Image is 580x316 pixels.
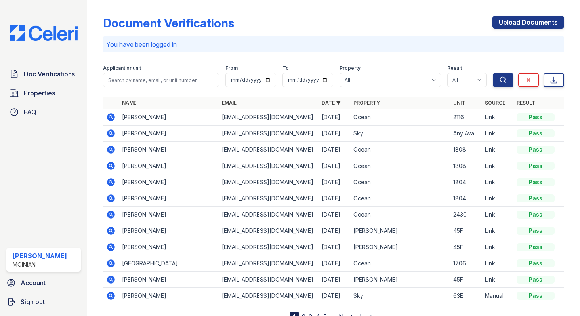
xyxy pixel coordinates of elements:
div: [PERSON_NAME] [13,251,67,261]
a: Source [485,100,505,106]
td: [PERSON_NAME] [119,239,219,255]
td: [PERSON_NAME] [119,174,219,190]
div: Document Verifications [103,16,234,30]
div: Pass [517,194,555,202]
td: [EMAIL_ADDRESS][DOMAIN_NAME] [219,109,319,126]
td: Ocean [350,109,450,126]
span: Doc Verifications [24,69,75,79]
div: Pass [517,259,555,267]
td: Link [482,109,513,126]
a: Account [3,275,84,291]
td: [PERSON_NAME] [119,109,219,126]
td: Link [482,142,513,158]
td: [EMAIL_ADDRESS][DOMAIN_NAME] [219,190,319,207]
td: [GEOGRAPHIC_DATA] [119,255,219,272]
td: [EMAIL_ADDRESS][DOMAIN_NAME] [219,223,319,239]
div: Pass [517,227,555,235]
td: [EMAIL_ADDRESS][DOMAIN_NAME] [219,126,319,142]
td: [EMAIL_ADDRESS][DOMAIN_NAME] [219,255,319,272]
div: Pass [517,146,555,154]
td: 1808 [450,142,482,158]
td: 2430 [450,207,482,223]
td: Link [482,174,513,190]
td: [PERSON_NAME] [119,288,219,304]
input: Search by name, email, or unit number [103,73,219,87]
td: [EMAIL_ADDRESS][DOMAIN_NAME] [219,158,319,174]
td: [PERSON_NAME] [350,272,450,288]
td: Ocean [350,207,450,223]
a: Name [122,100,136,106]
label: From [225,65,238,71]
span: Sign out [21,297,45,306]
td: 63E [450,288,482,304]
td: [PERSON_NAME] [119,126,219,142]
a: FAQ [6,104,81,120]
a: Properties [6,85,81,101]
div: Pass [517,178,555,186]
div: Pass [517,243,555,251]
td: Link [482,223,513,239]
td: Link [482,272,513,288]
td: [PERSON_NAME] [350,223,450,239]
td: Link [482,255,513,272]
td: [DATE] [319,255,350,272]
td: [DATE] [319,190,350,207]
td: Link [482,158,513,174]
a: Result [517,100,535,106]
div: Moinian [13,261,67,268]
div: Pass [517,129,555,137]
td: Manual [482,288,513,304]
label: Applicant or unit [103,65,141,71]
td: [DATE] [319,126,350,142]
td: Link [482,126,513,142]
span: Properties [24,88,55,98]
td: [EMAIL_ADDRESS][DOMAIN_NAME] [219,288,319,304]
td: [DATE] [319,223,350,239]
div: Pass [517,113,555,121]
a: Date ▼ [322,100,341,106]
td: [DATE] [319,288,350,304]
td: [DATE] [319,109,350,126]
label: Property [340,65,361,71]
td: [PERSON_NAME] [119,207,219,223]
td: [DATE] [319,239,350,255]
td: 45F [450,223,482,239]
td: [EMAIL_ADDRESS][DOMAIN_NAME] [219,207,319,223]
td: [PERSON_NAME] [350,239,450,255]
label: Result [447,65,462,71]
td: [DATE] [319,207,350,223]
td: [DATE] [319,142,350,158]
td: [PERSON_NAME] [119,223,219,239]
td: [EMAIL_ADDRESS][DOMAIN_NAME] [219,239,319,255]
td: 45F [450,272,482,288]
a: Email [222,100,237,106]
td: Sky [350,126,450,142]
td: [DATE] [319,272,350,288]
td: Ocean [350,174,450,190]
a: Sign out [3,294,84,310]
td: 1808 [450,158,482,174]
div: Pass [517,292,555,300]
div: Pass [517,162,555,170]
span: FAQ [24,107,36,117]
td: Ocean [350,142,450,158]
td: Link [482,207,513,223]
a: Upload Documents [492,16,564,29]
a: Doc Verifications [6,66,81,82]
td: Ocean [350,158,450,174]
td: Ocean [350,255,450,272]
td: [EMAIL_ADDRESS][DOMAIN_NAME] [219,174,319,190]
td: [PERSON_NAME] [119,142,219,158]
td: 1706 [450,255,482,272]
td: Ocean [350,190,450,207]
td: Link [482,190,513,207]
a: Unit [453,100,465,106]
td: [PERSON_NAME] [119,158,219,174]
p: You have been logged in [106,40,561,49]
td: [PERSON_NAME] [119,272,219,288]
td: [DATE] [319,158,350,174]
td: 1804 [450,190,482,207]
td: [EMAIL_ADDRESS][DOMAIN_NAME] [219,272,319,288]
td: Link [482,239,513,255]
